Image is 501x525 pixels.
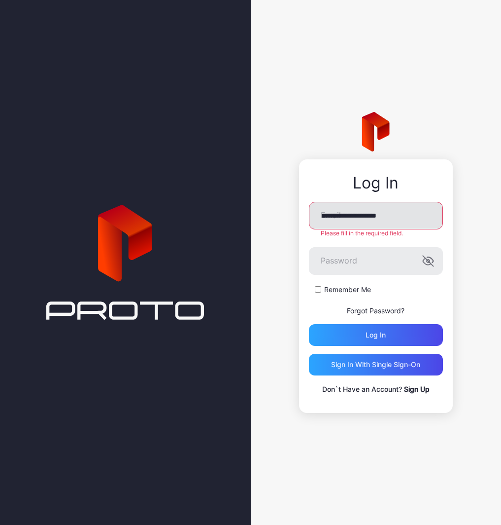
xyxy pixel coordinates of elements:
[309,324,443,346] button: Log in
[309,247,443,275] input: Password
[309,202,443,229] input: Email
[422,255,434,267] button: Password
[404,385,430,393] a: Sign Up
[366,331,386,339] div: Log in
[309,354,443,375] button: Sign in With Single Sign-On
[324,285,371,295] label: Remember Me
[331,361,420,369] div: Sign in With Single Sign-On
[347,306,404,315] a: Forgot Password?
[309,174,443,192] div: Log In
[309,383,443,395] p: Don`t Have an Account?
[309,229,443,237] div: Please fill in the required field.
